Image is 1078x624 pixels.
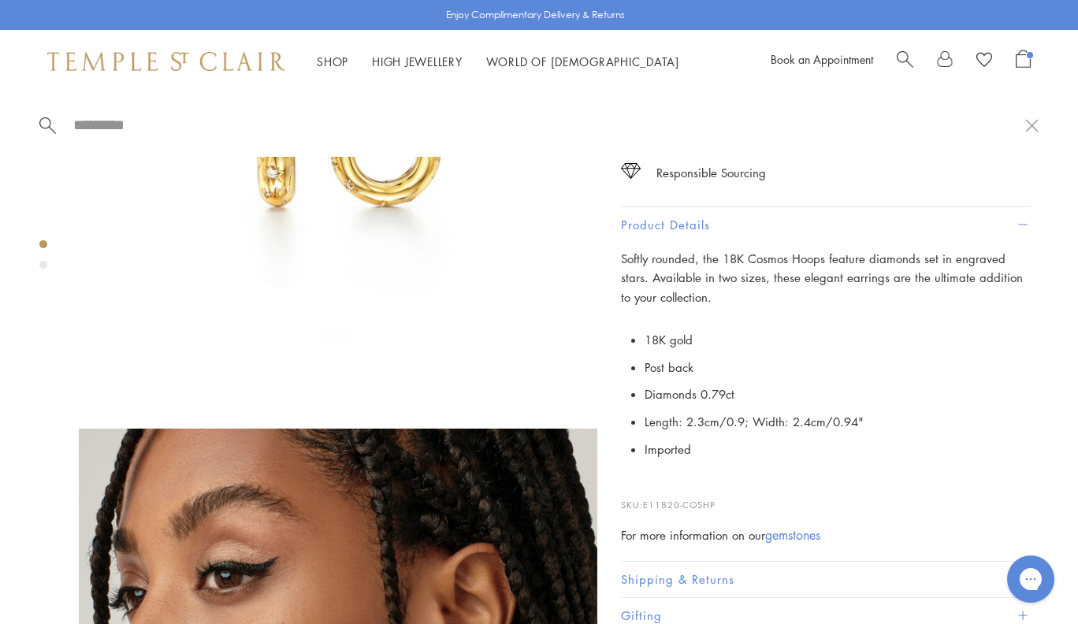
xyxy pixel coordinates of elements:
a: World of [DEMOGRAPHIC_DATA]World of [DEMOGRAPHIC_DATA] [486,54,679,69]
p: Enjoy Complimentary Delivery & Returns [446,7,625,23]
iframe: Gorgias live chat messenger [999,550,1062,608]
a: View Wishlist [976,50,992,73]
div: Responsible Sourcing [656,163,766,183]
p: SKU: [621,482,1031,512]
li: Post back [645,354,1031,381]
span: E11820-COSHP [643,499,716,511]
a: High JewelleryHigh Jewellery [372,54,463,69]
a: Book an Appointment [771,51,873,67]
a: gemstones [765,526,820,544]
button: Product Details [621,207,1031,243]
li: Imported [645,436,1031,463]
img: icon_sourcing.svg [621,163,641,179]
li: Diamonds 0.79ct [645,381,1031,408]
a: Search [897,50,913,73]
p: Softly rounded, the 18K Cosmos Hoops feature diamonds set in engraved stars. Available in two siz... [621,249,1031,307]
li: 18K gold [645,326,1031,354]
a: ShopShop [317,54,348,69]
nav: Main navigation [317,52,679,72]
button: Shipping & Returns [621,562,1031,597]
a: Open Shopping Bag [1016,50,1031,73]
img: Temple St. Clair [47,52,285,71]
li: Length: 2.3cm/0.9; Width: 2.4cm/0.94" [645,408,1031,436]
div: Product gallery navigation [39,236,47,281]
div: For more information on our [621,526,1031,545]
